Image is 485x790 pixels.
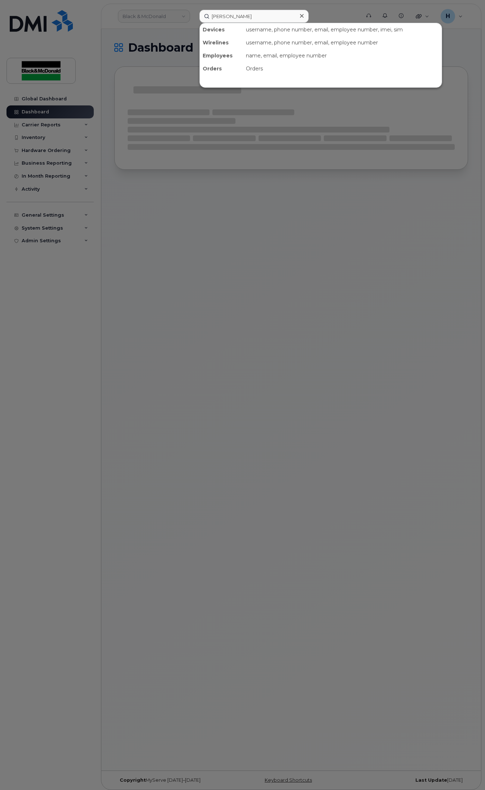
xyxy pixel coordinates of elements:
[200,49,243,62] div: Employees
[243,49,442,62] div: name, email, employee number
[243,62,442,75] div: Orders
[243,36,442,49] div: username, phone number, email, employee number
[200,62,243,75] div: Orders
[243,23,442,36] div: username, phone number, email, employee number, imei, sim
[200,23,243,36] div: Devices
[200,36,243,49] div: Wirelines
